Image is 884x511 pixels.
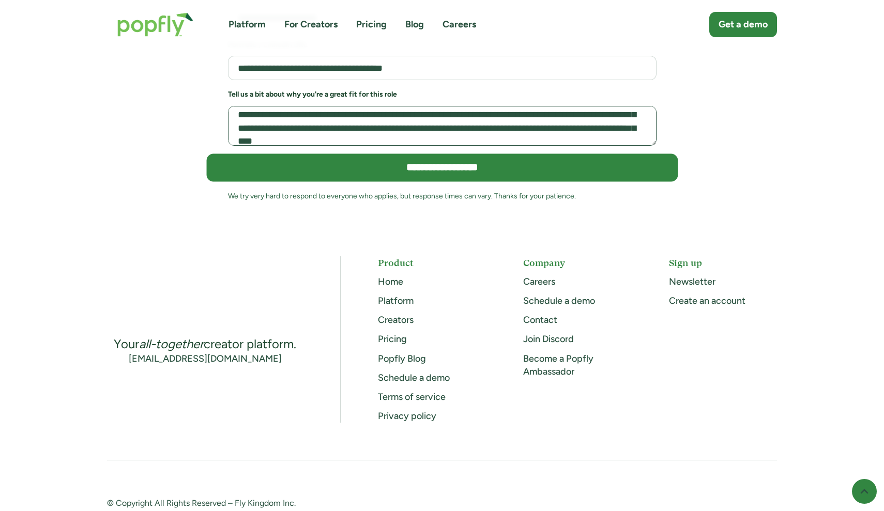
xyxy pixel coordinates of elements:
a: Create an account [669,295,745,306]
a: Join Discord [523,333,574,345]
h5: Sign up [669,256,777,269]
a: Schedule a demo [523,295,595,306]
a: Newsletter [669,276,715,287]
a: Terms of service [378,391,446,402]
div: © Copyright All Rights Reserved – Fly Kingdom Inc. [107,498,423,510]
a: Platform [228,18,266,31]
em: all-together [139,336,204,351]
a: Home [378,276,403,287]
a: Popfly Blog [378,353,426,364]
h6: Tell us a bit about why you're a great fit for this role [228,89,657,100]
a: home [107,2,204,47]
a: For Creators [284,18,338,31]
a: Privacy policy [378,410,436,422]
a: [EMAIL_ADDRESS][DOMAIN_NAME] [129,352,282,365]
a: Careers [523,276,555,287]
a: Become a Popfly Ambassador [523,353,593,377]
a: Pricing [378,333,407,345]
a: Contact [523,314,557,326]
a: Careers [443,18,476,31]
a: Blog [405,18,424,31]
a: Platform [378,295,414,306]
div: Your creator platform. [114,336,296,352]
h5: Company [523,256,631,269]
h5: Product [378,256,486,269]
a: Schedule a demo [378,372,450,383]
a: Creators [378,314,414,326]
div: Get a demo [719,18,768,31]
a: Get a demo [709,12,777,37]
a: Pricing [356,18,387,31]
div: We try very hard to respond to everyone who applies, but response times can vary. Thanks for your... [228,190,657,203]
